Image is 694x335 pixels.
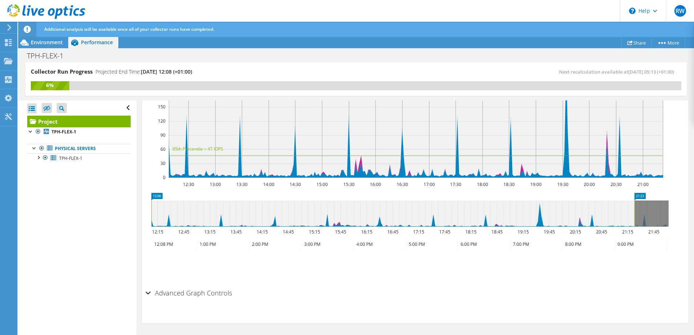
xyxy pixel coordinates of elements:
text: 18:00 [477,181,488,187]
text: 30 [160,160,166,166]
text: 13:00 [209,181,221,187]
text: 19:15 [517,229,528,235]
text: 20:15 [570,229,581,235]
text: 16:45 [387,229,398,235]
text: 14:00 [263,181,274,187]
span: Next recalculation available at [559,69,678,75]
text: 14:30 [289,181,301,187]
text: 20:45 [596,229,607,235]
a: Share [621,37,652,48]
span: [DATE] 05:13 (+01:00) [628,69,674,75]
text: 14:45 [282,229,294,235]
text: 15:00 [316,181,327,187]
text: 18:45 [491,229,502,235]
text: 12:30 [183,181,194,187]
span: RW [674,5,686,17]
text: 12:15 [152,229,163,235]
text: 0 [163,174,166,181]
text: 21:15 [622,229,633,235]
text: 12:45 [178,229,189,235]
text: 18:15 [465,229,476,235]
text: 21:45 [648,229,659,235]
text: 13:30 [236,181,247,187]
a: Physical Servers [27,144,131,153]
text: 17:00 [423,181,434,187]
span: TPH-FLEX-1 [59,155,82,161]
a: More [651,37,685,48]
text: 15:15 [309,229,320,235]
text: 20:00 [583,181,595,187]
span: Performance [81,39,113,46]
text: 90 [160,132,166,138]
h1: TPH-FLEX-1 [24,52,75,60]
text: 19:30 [557,181,568,187]
span: Additional analysis will be available once all of your collector runs have completed. [44,26,214,32]
text: 95th Percentile = 47 IOPS [172,146,223,152]
text: 13:15 [204,229,215,235]
a: Project [27,116,131,127]
text: 120 [158,118,166,124]
text: 15:45 [335,229,346,235]
div: 6% [31,81,69,89]
a: TPH-FLEX-1 [27,127,131,137]
text: 18:30 [503,181,514,187]
b: TPH-FLEX-1 [52,129,76,135]
text: 16:15 [361,229,372,235]
h2: Advanced Graph Controls [146,286,232,300]
text: 17:30 [450,181,461,187]
span: [DATE] 12:08 (+01:00) [141,68,192,75]
text: 15:30 [343,181,354,187]
text: 19:00 [530,181,541,187]
text: 17:15 [413,229,424,235]
text: 16:00 [370,181,381,187]
a: TPH-FLEX-1 [27,153,131,163]
text: 60 [160,146,166,152]
text: 14:15 [256,229,268,235]
text: 21:00 [637,181,648,187]
text: 19:45 [543,229,555,235]
span: Environment [31,39,63,46]
h4: Projected End Time: [95,68,192,76]
text: 16:30 [396,181,408,187]
svg: \n [629,8,636,14]
text: 17:45 [439,229,450,235]
text: 13:45 [230,229,241,235]
text: 150 [158,104,166,110]
text: 20:30 [610,181,621,187]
